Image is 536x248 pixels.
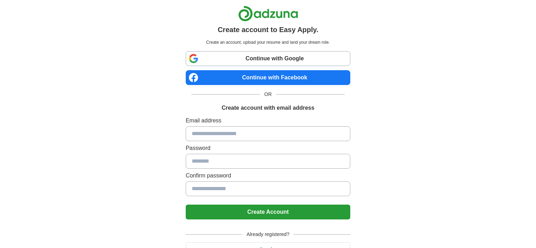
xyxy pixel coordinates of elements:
label: Password [186,144,350,152]
p: Create an account, upload your resume and land your dream role. [187,39,349,46]
h1: Create account to Easy Apply. [218,24,319,35]
label: Email address [186,116,350,125]
a: Continue with Facebook [186,70,350,85]
img: Adzuna logo [238,6,298,22]
span: Already registered? [242,231,294,238]
h1: Create account with email address [222,104,314,112]
button: Create Account [186,205,350,219]
label: Confirm password [186,171,350,180]
a: Continue with Google [186,51,350,66]
span: OR [260,91,276,98]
